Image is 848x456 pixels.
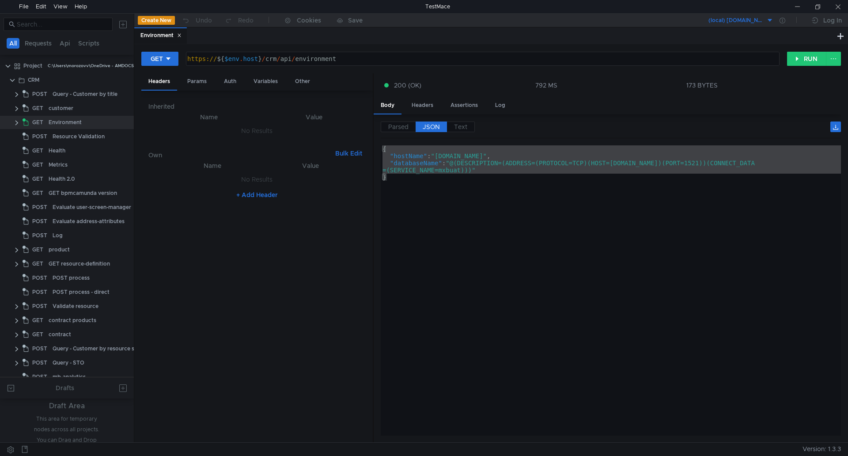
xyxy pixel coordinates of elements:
span: POST [32,342,47,355]
div: Headers [405,97,440,114]
div: C:\Users\morozovv\OneDrive - AMDOCS\Documents\TestMace\Project [48,59,198,72]
th: Name [155,112,262,122]
span: Parsed [388,123,409,131]
button: All [7,38,19,49]
input: Search... [17,19,107,29]
div: 173 BYTES [686,81,718,89]
span: GET [32,172,43,186]
div: Validate resource [53,300,98,313]
nz-embed-empty: No Results [241,175,273,183]
div: Save [348,17,363,23]
button: Undo [175,14,218,27]
div: Project [23,59,42,72]
div: contract products [49,314,96,327]
div: Log [488,97,512,114]
div: (local) [DOMAIN_NAME] [708,16,765,25]
span: POST [32,215,47,228]
div: Log In [823,15,842,26]
th: Value [262,112,366,122]
div: Metrics [49,158,68,171]
span: POST [32,271,47,285]
div: Evaluate address-attributes [53,215,125,228]
span: GET [32,314,43,327]
span: GET [32,328,43,341]
div: contract [49,328,71,341]
nz-embed-empty: No Results [241,127,273,135]
div: Redo [238,15,254,26]
div: Environment [49,116,82,129]
div: Query - Customer by title [53,87,117,101]
div: customer [49,102,73,115]
th: Name [163,160,262,171]
div: GET [151,54,163,64]
div: Params [180,73,214,90]
span: POST [32,87,47,101]
div: Other [288,73,317,90]
div: Health 2.0 [49,172,75,186]
span: GET [32,116,43,129]
span: POST [32,229,47,242]
button: Bulk Edit [332,148,366,159]
button: + Add Header [233,190,281,200]
span: JSON [423,123,440,131]
span: POST [32,370,47,384]
div: POST process [53,271,90,285]
span: 200 (OK) [394,80,421,90]
span: POST [32,201,47,214]
button: GET [141,52,178,66]
div: Evaluate user-screen-manager [53,201,131,214]
div: Body [374,97,401,114]
div: Health [49,144,65,157]
div: Resource Validation [53,130,105,143]
h6: Inherited [148,101,366,112]
span: GET [32,144,43,157]
button: Requests [22,38,54,49]
div: Undo [196,15,212,26]
span: POST [32,285,47,299]
div: Cookies [297,15,321,26]
div: 792 MS [535,81,557,89]
span: Version: 1.3.3 [803,443,841,456]
button: Api [57,38,73,49]
span: POST [32,356,47,369]
span: GET [32,257,43,270]
span: GET [32,243,43,256]
button: Scripts [76,38,102,49]
span: POST [32,300,47,313]
div: Assertions [443,97,485,114]
button: (local) [DOMAIN_NAME] [708,13,773,27]
span: GET [32,186,43,200]
button: RUN [787,52,826,66]
div: product [49,243,70,256]
button: Create New [138,16,175,25]
span: GET [32,102,43,115]
div: Query - Customer by resource serial [53,342,145,355]
span: POST [32,130,47,143]
div: Auth [217,73,243,90]
div: Drafts [56,383,74,393]
div: Variables [246,73,285,90]
div: Headers [141,73,177,91]
div: GET resource-definition [49,257,110,270]
div: GET bpmcamunda version [49,186,117,200]
div: Query - STO [53,356,84,369]
div: Log [53,229,63,242]
button: Redo [218,14,260,27]
div: CRM [28,73,39,87]
h6: Own [148,150,332,160]
th: Value [262,160,359,171]
div: POST process - direct [53,285,110,299]
span: Text [454,123,467,131]
div: Environment [140,31,182,40]
span: GET [32,158,43,171]
div: mb-analytics [53,370,86,384]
